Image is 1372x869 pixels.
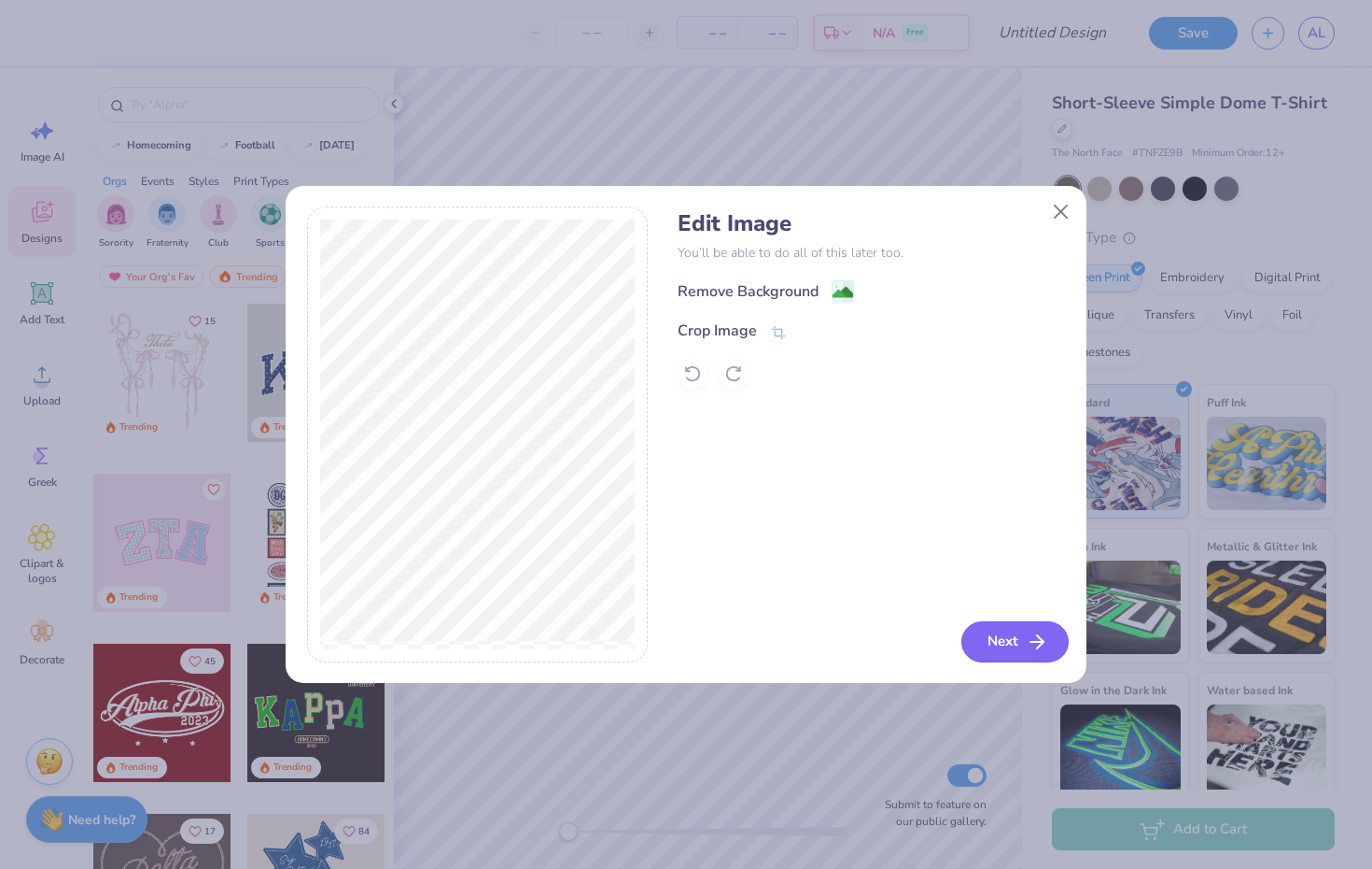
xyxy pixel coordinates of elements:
[678,320,757,342] div: Crop Image
[678,280,819,303] div: Remove Background
[678,243,1065,263] p: You’ll be able to do all of this later too.
[961,621,1069,662] button: Next
[1043,193,1079,229] button: Close
[678,210,1065,237] h4: Edit Image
